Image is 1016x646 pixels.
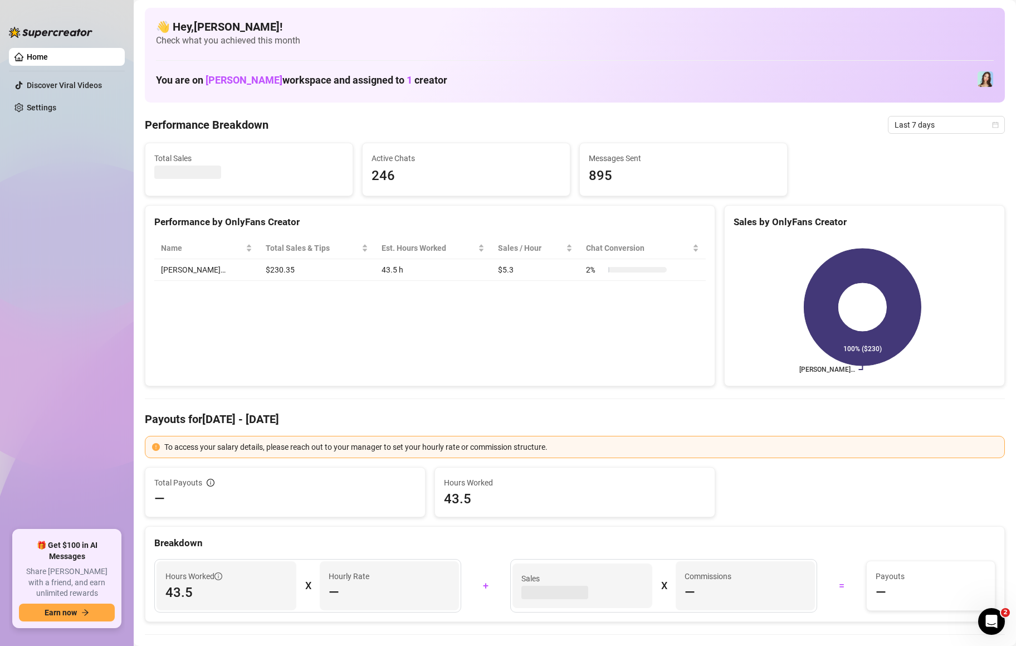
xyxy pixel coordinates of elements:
span: — [154,490,165,508]
div: Est. Hours Worked [382,242,476,254]
th: Name [154,237,259,259]
button: Earn nowarrow-right [19,604,115,621]
span: 2 [1001,608,1010,617]
span: Hours Worked [444,477,706,489]
span: exclamation-circle [152,443,160,451]
span: Sales / Hour [498,242,564,254]
span: Check what you achieved this month [156,35,994,47]
td: 43.5 h [375,259,491,281]
article: Hourly Rate [329,570,369,582]
h4: Payouts for [DATE] - [DATE] [145,411,1005,427]
a: Home [27,52,48,61]
span: 43.5 [165,584,287,601]
div: + [468,577,504,595]
h4: 👋 Hey, [PERSON_NAME] ! [156,19,994,35]
span: [PERSON_NAME] [206,74,282,86]
span: calendar [992,122,999,128]
span: — [685,584,695,601]
span: Total Sales & Tips [266,242,359,254]
th: Chat Conversion [579,237,706,259]
span: Sales [521,572,643,585]
span: — [876,584,886,601]
h1: You are on workspace and assigned to creator [156,74,447,86]
span: info-circle [214,572,222,580]
div: Sales by OnlyFans Creator [734,215,995,230]
a: Settings [27,103,56,112]
span: Name [161,242,243,254]
span: arrow-right [81,609,89,616]
span: 43.5 [444,490,706,508]
td: [PERSON_NAME]… [154,259,259,281]
iframe: Intercom live chat [978,608,1005,635]
div: Breakdown [154,536,995,551]
div: = [824,577,859,595]
div: Performance by OnlyFans Creator [154,215,706,230]
div: X [305,577,311,595]
span: Last 7 days [895,116,998,133]
span: Earn now [45,608,77,617]
span: 246 [372,166,561,187]
span: Share [PERSON_NAME] with a friend, and earn unlimited rewards [19,566,115,599]
span: Total Payouts [154,477,202,489]
span: Payouts [876,570,986,582]
span: 1 [407,74,412,86]
span: 🎁 Get $100 in AI Messages [19,540,115,562]
span: Total Sales [154,152,344,164]
td: $5.3 [491,259,579,281]
div: To access your salary details, please reach out to your manager to set your hourly rate or commis... [164,441,998,453]
span: Messages Sent [589,152,778,164]
td: $230.35 [259,259,375,281]
span: — [329,584,339,601]
h4: Performance Breakdown [145,117,268,133]
th: Sales / Hour [491,237,579,259]
img: logo-BBDzfeDw.svg [9,27,92,38]
span: Chat Conversion [586,242,690,254]
text: [PERSON_NAME]… [799,366,855,373]
span: info-circle [207,479,214,487]
span: Hours Worked [165,570,222,582]
article: Commissions [685,570,731,582]
div: X [661,577,667,595]
a: Discover Viral Videos [27,81,102,90]
span: 2 % [586,264,604,276]
span: 895 [589,166,778,187]
span: Active Chats [372,152,561,164]
img: Amelia [978,71,993,87]
th: Total Sales & Tips [259,237,375,259]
